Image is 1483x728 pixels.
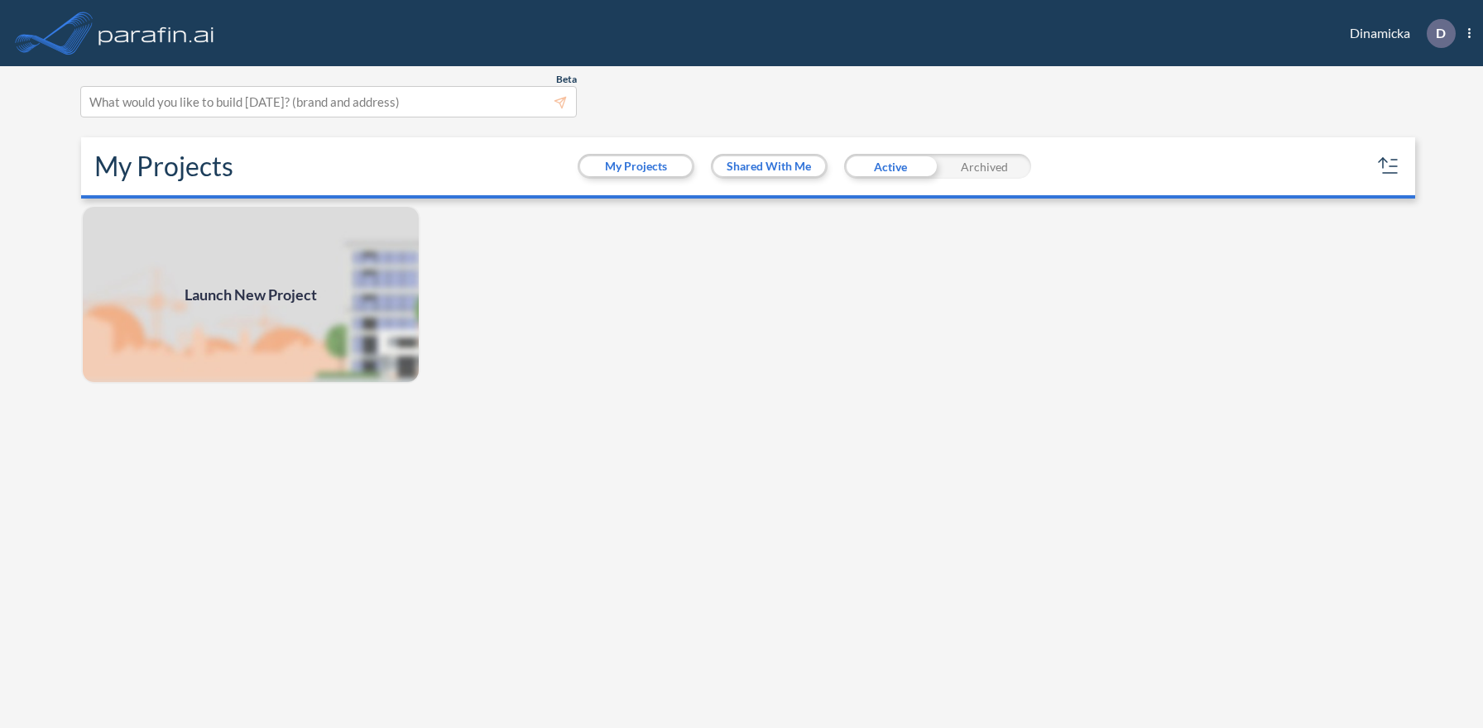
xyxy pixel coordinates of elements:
img: add [81,205,420,384]
button: My Projects [580,156,692,176]
div: Archived [938,154,1031,179]
img: logo [95,17,218,50]
p: D [1436,26,1446,41]
a: Launch New Project [81,205,420,384]
button: sort [1375,153,1402,180]
div: Active [844,154,938,179]
h2: My Projects [94,151,233,182]
div: Dinamicka [1325,19,1471,48]
span: Beta [556,73,577,86]
span: Launch New Project [185,284,317,306]
button: Shared With Me [713,156,825,176]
